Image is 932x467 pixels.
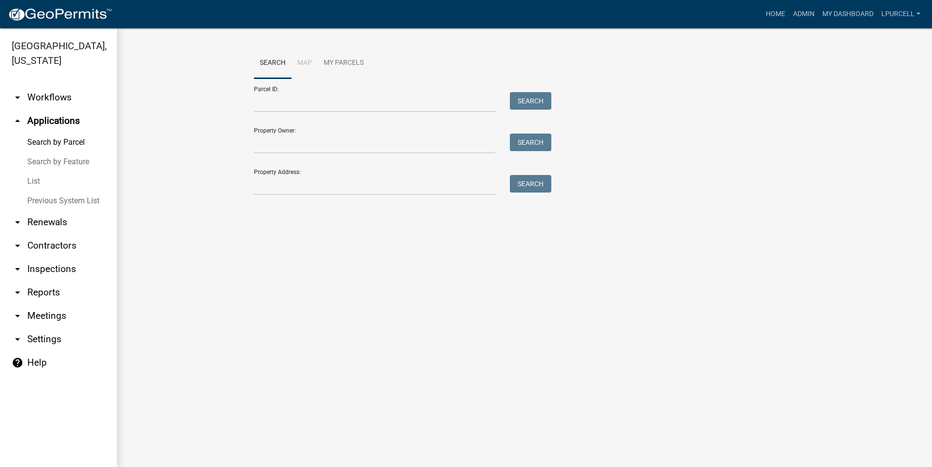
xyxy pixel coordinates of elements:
[12,263,23,275] i: arrow_drop_down
[318,48,369,79] a: My Parcels
[877,5,924,23] a: lpurcell
[510,175,551,193] button: Search
[762,5,789,23] a: Home
[254,48,291,79] a: Search
[12,333,23,345] i: arrow_drop_down
[12,92,23,103] i: arrow_drop_down
[12,310,23,322] i: arrow_drop_down
[12,216,23,228] i: arrow_drop_down
[789,5,818,23] a: Admin
[510,92,551,110] button: Search
[510,134,551,151] button: Search
[12,115,23,127] i: arrow_drop_up
[12,240,23,252] i: arrow_drop_down
[12,287,23,298] i: arrow_drop_down
[12,357,23,369] i: help
[818,5,877,23] a: My Dashboard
